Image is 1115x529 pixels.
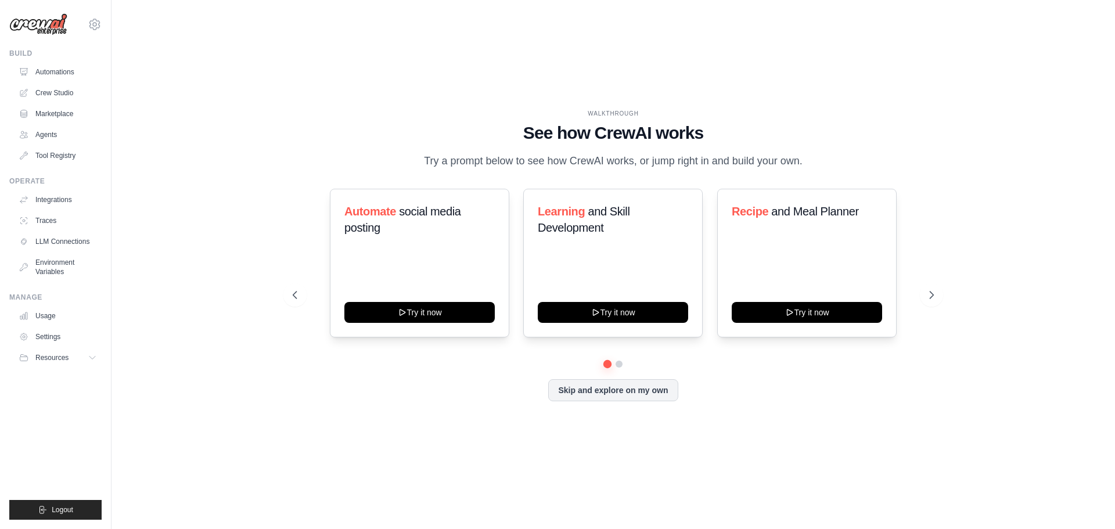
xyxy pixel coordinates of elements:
p: Try a prompt below to see how CrewAI works, or jump right in and build your own. [418,153,808,170]
button: Skip and explore on my own [548,379,678,401]
a: Settings [14,328,102,346]
button: Try it now [538,302,688,323]
span: Learning [538,205,585,218]
button: Logout [9,500,102,520]
h1: See how CrewAI works [293,123,934,143]
div: Operate [9,177,102,186]
button: Try it now [732,302,882,323]
span: Resources [35,353,69,362]
a: Marketplace [14,105,102,123]
img: Logo [9,13,67,35]
a: Crew Studio [14,84,102,102]
a: Tool Registry [14,146,102,165]
button: Try it now [344,302,495,323]
button: Resources [14,348,102,367]
span: social media posting [344,205,461,234]
a: Integrations [14,190,102,209]
div: WALKTHROUGH [293,109,934,118]
a: Traces [14,211,102,230]
a: Usage [14,307,102,325]
a: Agents [14,125,102,144]
span: Automate [344,205,396,218]
a: Environment Variables [14,253,102,281]
a: Automations [14,63,102,81]
span: Recipe [732,205,768,218]
span: and Skill Development [538,205,630,234]
div: Manage [9,293,102,302]
span: Logout [52,505,73,514]
a: LLM Connections [14,232,102,251]
span: and Meal Planner [771,205,858,218]
div: Build [9,49,102,58]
